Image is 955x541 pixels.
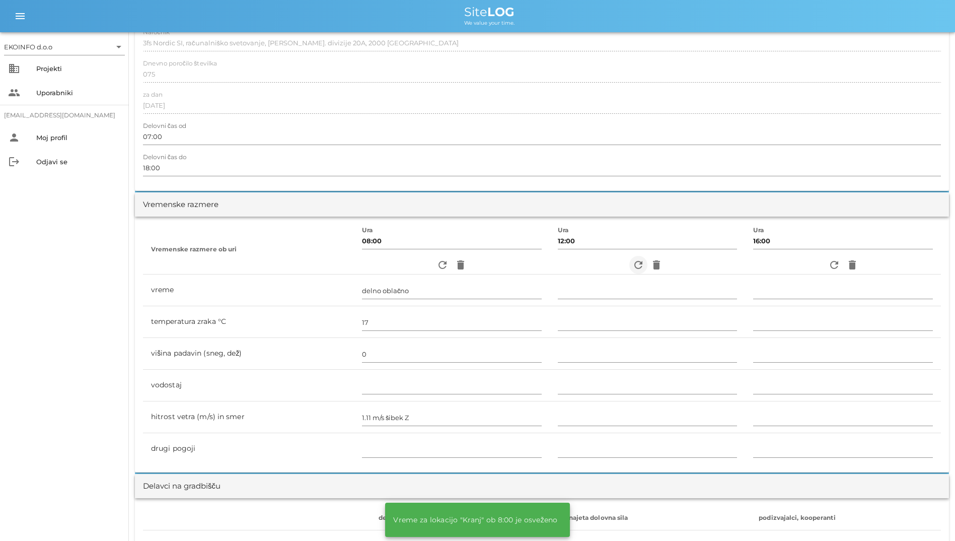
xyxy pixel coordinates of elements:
label: Dnevno poročilo številka [143,60,217,67]
iframe: Chat Widget [905,493,955,541]
th: najeta dolovna sila [561,506,751,530]
td: temperatura zraka °C [143,306,354,338]
span: Site [464,5,515,19]
div: Uporabniki [36,89,121,97]
div: Vremenske razmere [143,199,218,211]
div: EKOINFO d.o.o [4,39,125,55]
th: Vremenske razmere ob uri [143,225,354,275]
label: Delovni čas do [143,154,186,161]
div: Vreme za lokacijo "Kranj" ob 8:00 je osveženo [385,508,565,532]
i: business [8,62,20,75]
label: Ura [753,227,764,234]
label: za dan [143,91,163,99]
div: Delavci na gradbišču [143,481,221,492]
label: Ura [558,227,569,234]
i: person [8,131,20,144]
td: hitrost vetra (m/s) in smer [143,401,354,433]
span: We value your time. [464,20,515,26]
div: Projekti [36,64,121,73]
label: Ura [362,227,373,234]
i: logout [8,156,20,168]
i: delete [455,259,467,271]
i: delete [650,259,663,271]
i: refresh [828,259,840,271]
td: drugi pogoji [143,433,354,464]
i: people [8,87,20,99]
label: Delovni čas od [143,122,186,130]
i: menu [14,10,26,22]
label: Naročnik [143,29,170,36]
td: vreme [143,275,354,306]
i: refresh [632,259,644,271]
td: vodostaj [143,370,354,401]
td: višina padavin (sneg, dež) [143,338,354,370]
th: podizvajalci, kooperanti [751,506,941,530]
i: delete [846,259,858,271]
i: arrow_drop_down [113,41,125,53]
th: delovna sila izvajalca [371,506,561,530]
div: Moj profil [36,133,121,142]
div: EKOINFO d.o.o [4,42,52,51]
b: LOG [487,5,515,19]
div: Pripomoček za klepet [905,493,955,541]
div: Odjavi se [36,158,121,166]
i: refresh [436,259,449,271]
